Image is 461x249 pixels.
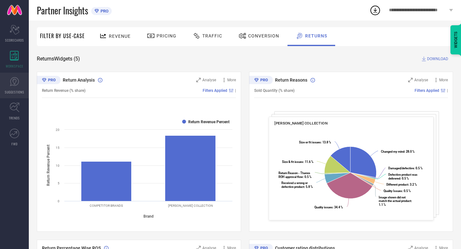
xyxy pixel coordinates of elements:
tspan: Quality issues [314,205,333,209]
span: WORKSPACE [6,64,23,68]
div: Premium [37,76,61,85]
span: Revenue [109,34,131,39]
text: : 13.8 % [299,141,331,144]
span: Filter By Use-Case [40,32,85,40]
tspan: Size & fit issues [282,160,303,164]
span: Returns Widgets ( 5 ) [37,56,80,62]
span: SCORECARDS [5,38,24,43]
span: Conversion [248,33,279,38]
text: : 0.5 % [384,189,411,193]
span: Returns [305,33,327,38]
span: Partner Insights [37,4,88,17]
svg: Zoom [408,78,413,82]
span: TRENDS [9,116,20,120]
tspan: Brand [143,214,154,219]
div: Open download list [369,4,381,16]
span: SUGGESTIONS [5,90,24,94]
text: : 28.0 % [381,150,414,153]
span: Analyse [202,78,216,82]
span: Pricing [157,33,176,38]
text: 10 [56,164,60,167]
span: | [235,88,236,93]
span: Return Reasons [275,77,307,83]
svg: Zoom [196,78,201,82]
text: COMPETITOR BRANDS [90,204,123,207]
text: : 0.5 % [388,173,417,180]
tspan: Changed my mind [381,150,404,153]
text: Return Revenue Percent [188,120,230,124]
text: 5 [58,181,60,185]
span: | [447,88,448,93]
tspan: Received a wrong or defective product [281,181,308,189]
div: Premium [249,76,273,85]
span: More [439,78,448,82]
span: PRO [99,9,109,13]
text: : 11.6 % [282,160,313,164]
span: Filters Applied [203,88,227,93]
text: : 0.5 % [279,171,311,179]
tspan: Return Reason - Thanos ROH approval flow [279,171,310,179]
span: Return Analysis [63,77,95,83]
span: Analyse [414,78,428,82]
tspan: Size or fit issues [299,141,320,144]
tspan: Quality Issues [384,189,402,193]
span: Return Revenue (% share) [42,88,85,93]
tspan: Return Revenue Percent [46,145,51,186]
text: 0 [58,199,60,203]
span: Filters Applied [415,88,439,93]
text: : 34.4 % [314,205,343,209]
span: More [227,78,236,82]
tspan: Image shown did not match the actual product [378,196,411,203]
text: : 5.8 % [281,181,312,189]
text: : 3.2 % [386,183,417,186]
span: [PERSON_NAME] COLLECTION [274,121,328,125]
text: [PERSON_NAME] COLLECTION [168,204,213,207]
tspan: Damaged/defective [388,166,414,170]
span: FWD [12,141,18,146]
span: DOWNLOAD [427,56,448,62]
text: 20 [56,128,60,132]
tspan: Defective product was delivered [388,173,417,180]
tspan: Different product [386,183,408,186]
span: Sold Quantity (% share) [254,88,295,93]
text: 15 [56,146,60,149]
text: : 0.5 % [388,166,422,170]
span: Traffic [202,33,222,38]
text: : 1.1 % [378,196,412,207]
